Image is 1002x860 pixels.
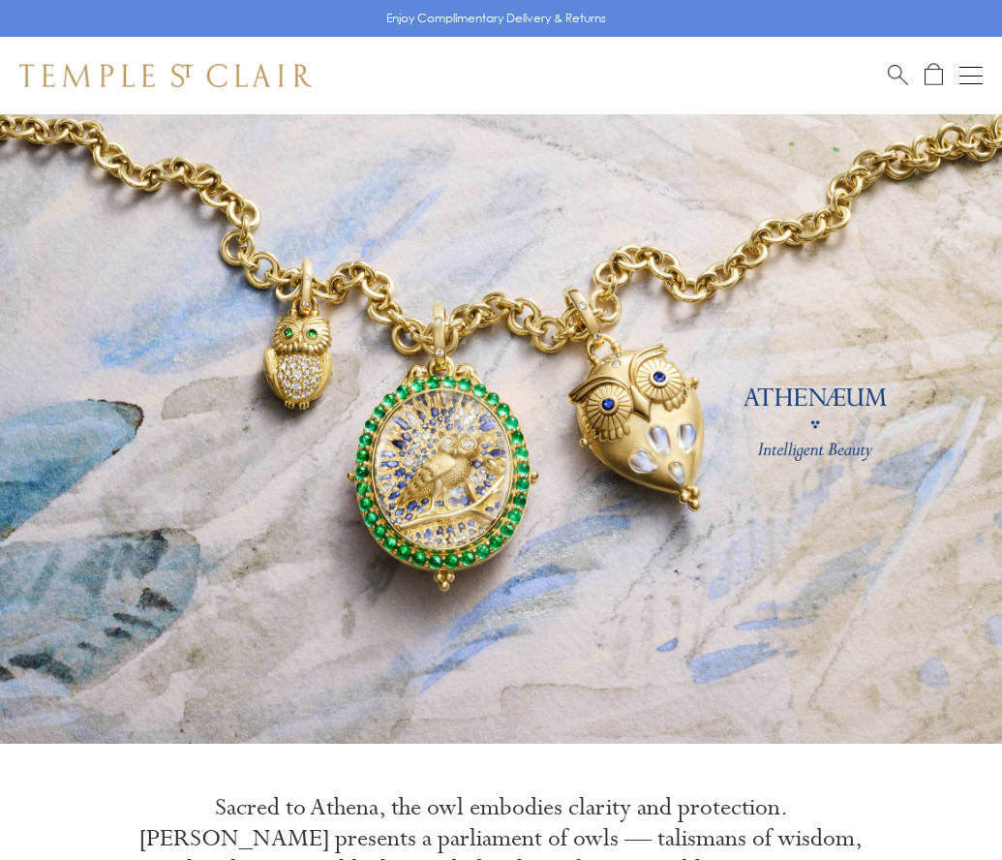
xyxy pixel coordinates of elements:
a: Open Shopping Bag [925,63,943,87]
button: Open navigation [959,64,983,87]
img: Temple St. Clair [19,64,312,87]
a: Search [888,63,908,87]
p: Enjoy Complimentary Delivery & Returns [386,9,606,28]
